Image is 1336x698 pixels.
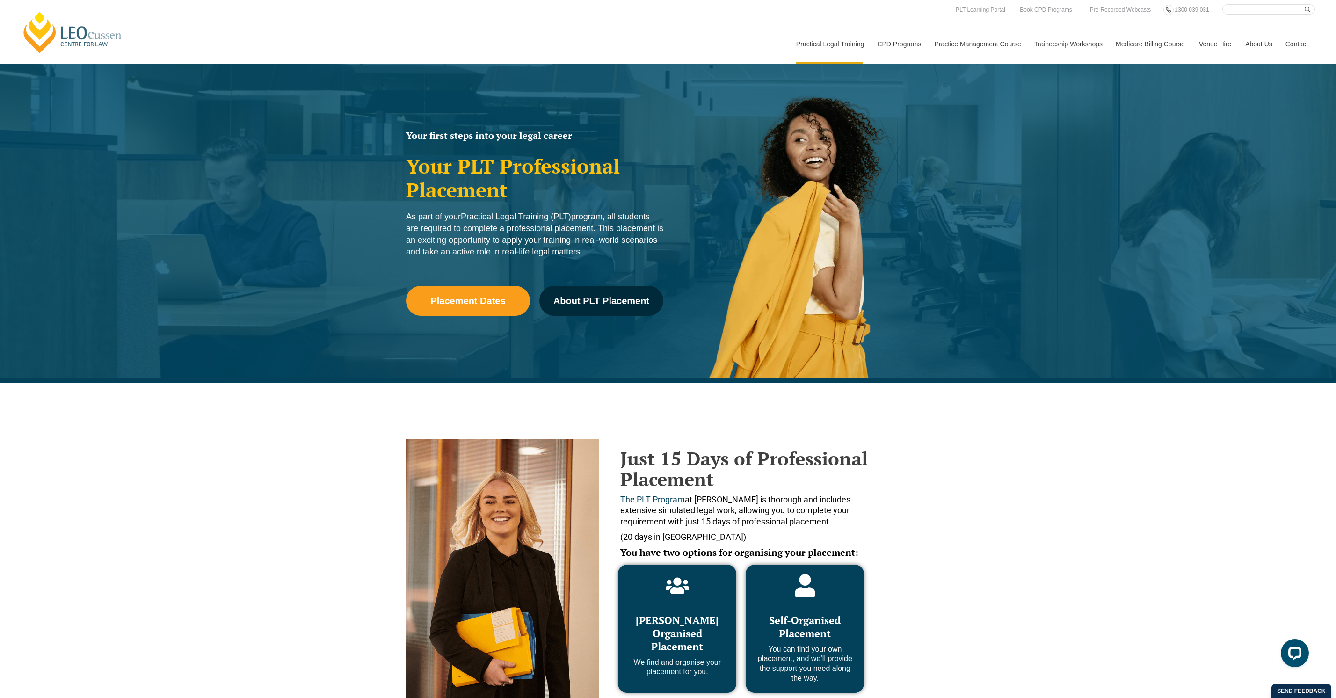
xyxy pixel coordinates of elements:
a: Practical Legal Training [789,24,871,64]
span: (20 days in [GEOGRAPHIC_DATA]) [620,532,746,542]
a: Contact [1278,24,1315,64]
span: 1300 039 031 [1175,7,1209,13]
p: You can find your own placement, and we’ll provide the support you need along the way. [755,645,855,683]
span: You have two options for organising your placement: [620,546,858,559]
span: [PERSON_NAME] Organised Placement [636,613,719,653]
span: Self-Organised Placement [769,613,841,640]
span: As part of your program, all students are required to complete a professional placement. This pla... [406,212,663,256]
a: Placement Dates [406,286,530,316]
a: 1300 039 031 [1172,5,1211,15]
a: Practical Legal Training (PLT) [461,212,571,221]
a: About PLT Placement [539,286,663,316]
p: We find and organise your placement for you. [627,658,727,677]
iframe: LiveChat chat widget [1273,635,1313,675]
a: About Us [1238,24,1278,64]
span: About PLT Placement [553,296,649,305]
a: [PERSON_NAME] Centre for Law [21,10,124,54]
a: Book CPD Programs [1017,5,1074,15]
a: PLT Learning Portal [953,5,1008,15]
h1: Your PLT Professional Placement [406,154,663,202]
a: Medicare Billing Course [1109,24,1192,64]
a: The PLT Program [620,494,685,504]
span: Placement Dates [430,296,505,305]
h2: Your first steps into your legal career [406,131,663,140]
a: Practice Management Course [928,24,1027,64]
a: CPD Programs [870,24,927,64]
a: Venue Hire [1192,24,1238,64]
a: Pre-Recorded Webcasts [1088,5,1154,15]
span: at [PERSON_NAME] is thorough and includes extensive simulated legal work, allowing you to complet... [620,494,850,526]
strong: Just 15 Days of Professional Placement [620,446,868,491]
a: Traineeship Workshops [1027,24,1109,64]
